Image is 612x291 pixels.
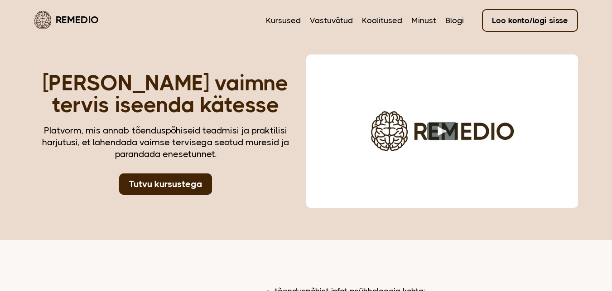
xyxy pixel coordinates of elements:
a: Kursused [266,15,301,26]
h1: [PERSON_NAME] vaimne tervis iseenda kätesse [34,72,297,116]
a: Remedio [34,9,99,30]
a: Koolitused [362,15,402,26]
a: Tutvu kursustega [119,173,212,195]
button: Play video [427,122,457,140]
img: Remedio logo [34,11,51,29]
a: Vastuvõtud [310,15,353,26]
a: Loo konto/logi sisse [482,9,578,32]
a: Minust [411,15,436,26]
div: Platvorm, mis annab tõenduspõhiseid teadmisi ja praktilisi harjutusi, et lahendada vaimse tervise... [34,125,297,160]
a: Blogi [445,15,464,26]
